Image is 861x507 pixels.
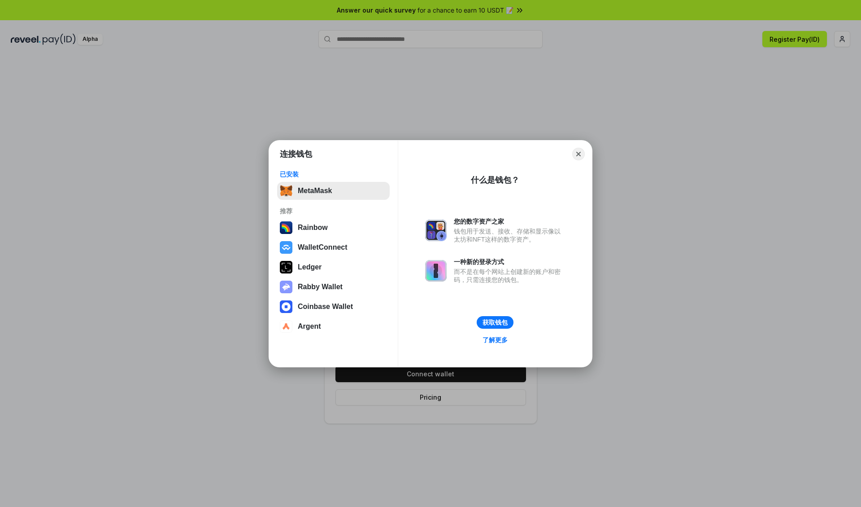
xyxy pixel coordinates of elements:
[277,317,390,335] button: Argent
[477,334,513,346] a: 了解更多
[277,298,390,316] button: Coinbase Wallet
[277,258,390,276] button: Ledger
[298,283,343,291] div: Rabby Wallet
[298,263,322,271] div: Ledger
[280,170,387,178] div: 已安装
[280,300,292,313] img: svg+xml,%3Csvg%20width%3D%2228%22%20height%3D%2228%22%20viewBox%3D%220%200%2028%2028%22%20fill%3D...
[277,278,390,296] button: Rabby Wallet
[280,221,292,234] img: svg+xml,%3Csvg%20width%3D%22120%22%20height%3D%22120%22%20viewBox%3D%220%200%20120%20120%22%20fil...
[483,336,508,344] div: 了解更多
[277,238,390,256] button: WalletConnect
[477,316,513,329] button: 获取钱包
[277,219,390,237] button: Rainbow
[425,220,447,241] img: svg+xml,%3Csvg%20xmlns%3D%22http%3A%2F%2Fwww.w3.org%2F2000%2Fsvg%22%20fill%3D%22none%22%20viewBox...
[280,149,312,159] h1: 连接钱包
[280,185,292,197] img: svg+xml,%3Csvg%20fill%3D%22none%22%20height%3D%2233%22%20viewBox%3D%220%200%2035%2033%22%20width%...
[298,243,348,251] div: WalletConnect
[454,227,565,243] div: 钱包用于发送、接收、存储和显示像以太坊和NFT这样的数字资产。
[298,303,353,311] div: Coinbase Wallet
[280,261,292,273] img: svg+xml,%3Csvg%20xmlns%3D%22http%3A%2F%2Fwww.w3.org%2F2000%2Fsvg%22%20width%3D%2228%22%20height%3...
[454,268,565,284] div: 而不是在每个网站上创建新的账户和密码，只需连接您的钱包。
[454,258,565,266] div: 一种新的登录方式
[483,318,508,326] div: 获取钱包
[471,175,519,185] div: 什么是钱包？
[280,281,292,293] img: svg+xml,%3Csvg%20xmlns%3D%22http%3A%2F%2Fwww.w3.org%2F2000%2Fsvg%22%20fill%3D%22none%22%20viewBox...
[572,148,585,160] button: Close
[298,187,332,195] div: MetaMask
[277,182,390,200] button: MetaMask
[298,322,321,331] div: Argent
[454,217,565,225] div: 您的数字资产之家
[280,320,292,333] img: svg+xml,%3Csvg%20width%3D%2228%22%20height%3D%2228%22%20viewBox%3D%220%200%2028%2028%22%20fill%3D...
[298,224,328,232] div: Rainbow
[280,207,387,215] div: 推荐
[425,260,447,282] img: svg+xml,%3Csvg%20xmlns%3D%22http%3A%2F%2Fwww.w3.org%2F2000%2Fsvg%22%20fill%3D%22none%22%20viewBox...
[280,241,292,254] img: svg+xml,%3Csvg%20width%3D%2228%22%20height%3D%2228%22%20viewBox%3D%220%200%2028%2028%22%20fill%3D...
